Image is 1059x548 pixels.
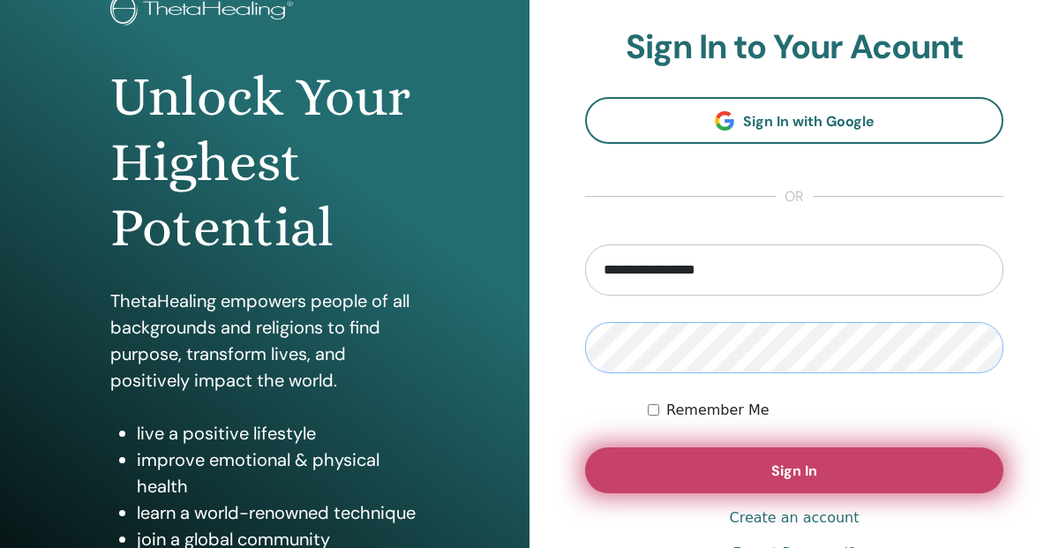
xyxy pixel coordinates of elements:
[771,462,817,480] span: Sign In
[137,499,419,526] li: learn a world-renowned technique
[110,288,419,394] p: ThetaHealing empowers people of all backgrounds and religions to find purpose, transform lives, a...
[585,97,1003,144] a: Sign In with Google
[110,64,419,261] h1: Unlock Your Highest Potential
[585,27,1003,68] h2: Sign In to Your Acount
[137,447,419,499] li: improve emotional & physical health
[776,186,813,207] span: or
[743,112,875,131] span: Sign In with Google
[137,420,419,447] li: live a positive lifestyle
[585,447,1003,493] button: Sign In
[648,400,1003,421] div: Keep me authenticated indefinitely or until I manually logout
[666,400,770,421] label: Remember Me
[729,507,859,529] a: Create an account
